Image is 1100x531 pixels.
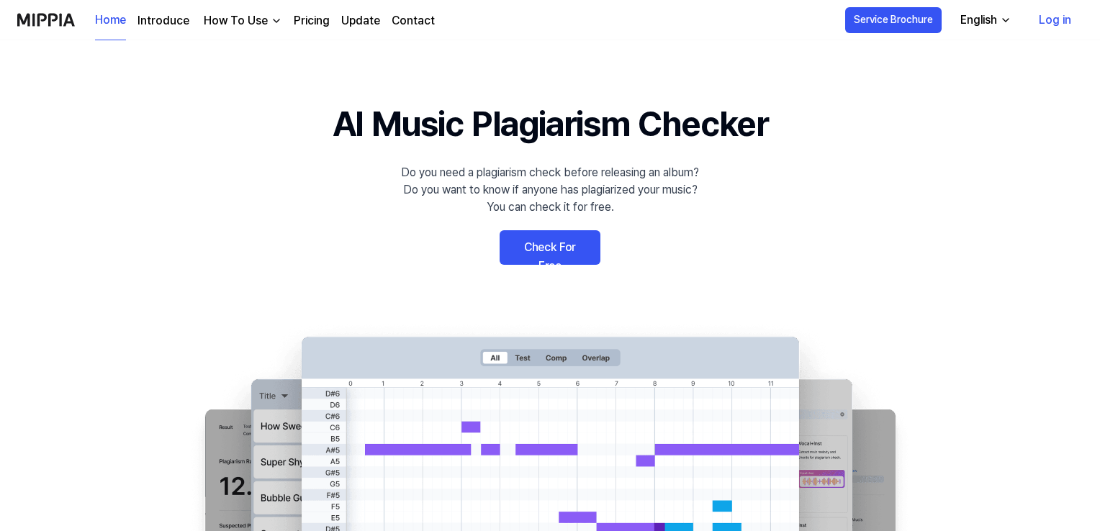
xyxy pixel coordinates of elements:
[333,98,768,150] h1: AI Music Plagiarism Checker
[201,12,282,29] button: How To Use
[957,12,1000,29] div: English
[294,12,330,29] a: Pricing
[949,6,1020,35] button: English
[95,1,126,40] a: Home
[500,230,600,265] a: Check For Free
[137,12,189,29] a: Introduce
[271,15,282,27] img: down
[845,7,942,33] button: Service Brochure
[392,12,435,29] a: Contact
[401,164,699,216] div: Do you need a plagiarism check before releasing an album? Do you want to know if anyone has plagi...
[341,12,380,29] a: Update
[201,12,271,29] div: How To Use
